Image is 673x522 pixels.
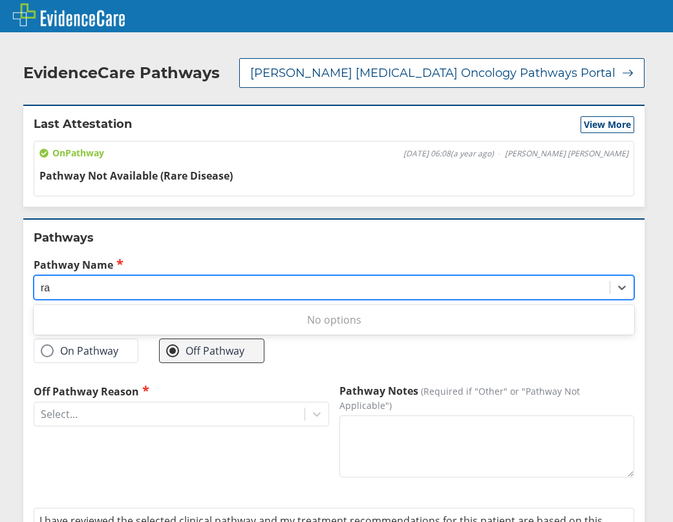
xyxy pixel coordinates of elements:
span: [PERSON_NAME] [PERSON_NAME] [505,149,628,159]
span: [DATE] 06:08 ( a year ago ) [403,149,494,159]
button: [PERSON_NAME] [MEDICAL_DATA] Oncology Pathways Portal [239,58,645,88]
label: Off Pathway Reason [34,384,329,399]
span: View More [584,118,631,131]
label: Pathway Name [34,257,634,272]
label: Pathway Notes [339,384,635,412]
h2: Last Attestation [34,116,132,133]
label: On Pathway [41,344,118,357]
span: On Pathway [39,147,104,160]
img: EvidenceCare [13,3,125,26]
h2: Pathways [34,230,634,245]
span: (Required if "Other" or "Pathway Not Applicable") [339,385,580,412]
label: Off Pathway [166,344,244,357]
button: View More [581,116,634,133]
span: Pathway Not Available (Rare Disease) [39,169,233,183]
div: Select... [41,407,78,421]
div: No options [34,308,634,332]
span: [PERSON_NAME] [MEDICAL_DATA] Oncology Pathways Portal [250,65,615,81]
h2: EvidenceCare Pathways [23,63,220,83]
